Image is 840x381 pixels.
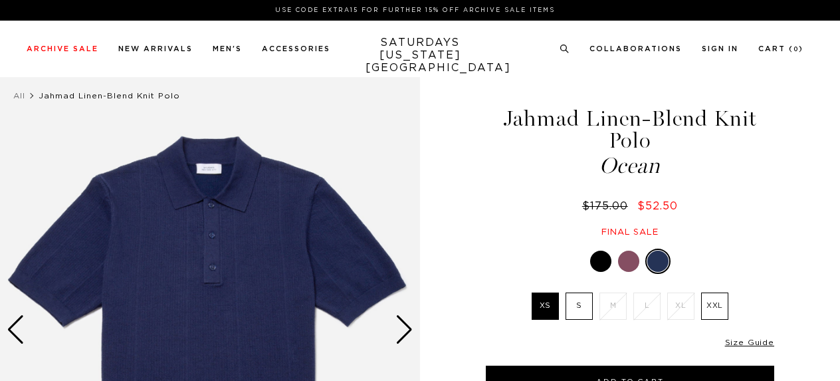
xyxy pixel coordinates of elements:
[566,293,593,320] label: S
[532,293,559,320] label: XS
[637,201,678,211] span: $52.50
[32,5,798,15] p: Use Code EXTRA15 for Further 15% Off Archive Sale Items
[366,37,475,74] a: SATURDAYS[US_STATE][GEOGRAPHIC_DATA]
[118,45,193,53] a: New Arrivals
[213,45,242,53] a: Men's
[702,45,738,53] a: Sign In
[395,315,413,344] div: Next slide
[484,155,776,177] span: Ocean
[725,338,774,346] a: Size Guide
[793,47,799,53] small: 0
[484,227,776,238] div: Final sale
[262,45,330,53] a: Accessories
[582,201,633,211] del: $175.00
[589,45,682,53] a: Collaborations
[13,92,25,100] a: All
[484,108,776,177] h1: Jahmad Linen-Blend Knit Polo
[39,92,180,100] span: Jahmad Linen-Blend Knit Polo
[758,45,803,53] a: Cart (0)
[7,315,25,344] div: Previous slide
[27,45,98,53] a: Archive Sale
[701,293,728,320] label: XXL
